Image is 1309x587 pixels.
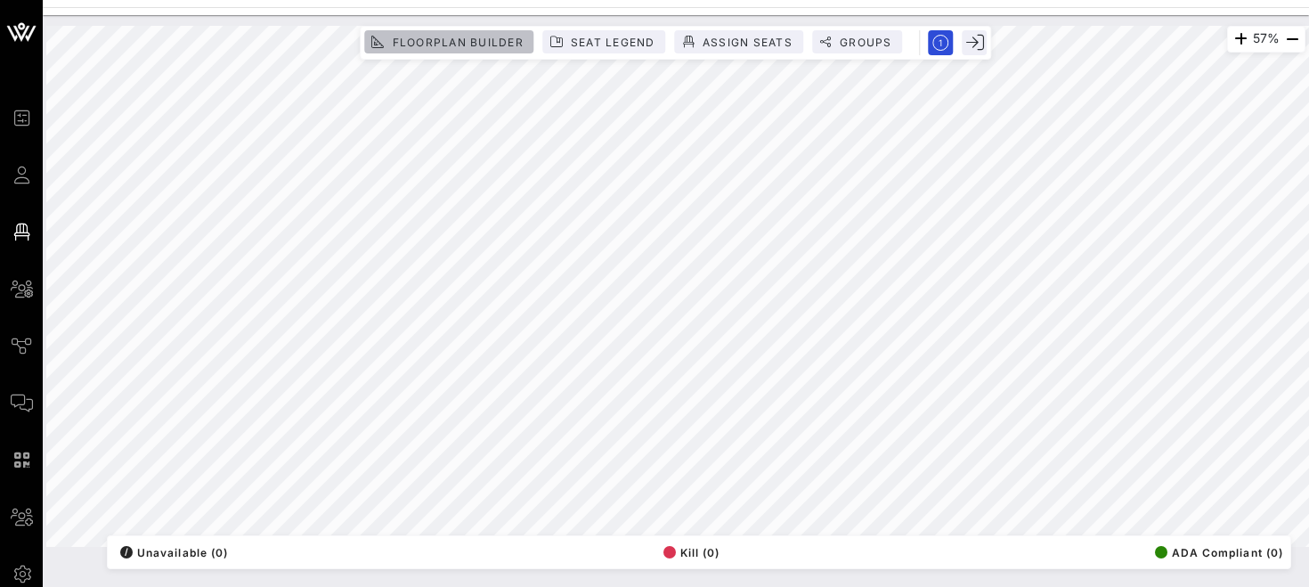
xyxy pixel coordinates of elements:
span: Seat Legend [570,36,655,49]
span: Groups [839,36,892,49]
button: ADA Compliant (0) [1150,540,1283,565]
div: / [120,546,133,558]
span: Assign Seats [702,36,793,49]
button: Seat Legend [543,30,666,53]
button: Kill (0) [658,540,720,565]
button: Assign Seats [675,30,803,53]
button: Groups [812,30,903,53]
button: Floorplan Builder [364,30,533,53]
div: 57% [1227,26,1305,53]
button: /Unavailable (0) [115,540,228,565]
span: Unavailable (0) [120,546,228,559]
span: Floorplan Builder [391,36,523,49]
span: ADA Compliant (0) [1155,546,1283,559]
span: Kill (0) [663,546,720,559]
